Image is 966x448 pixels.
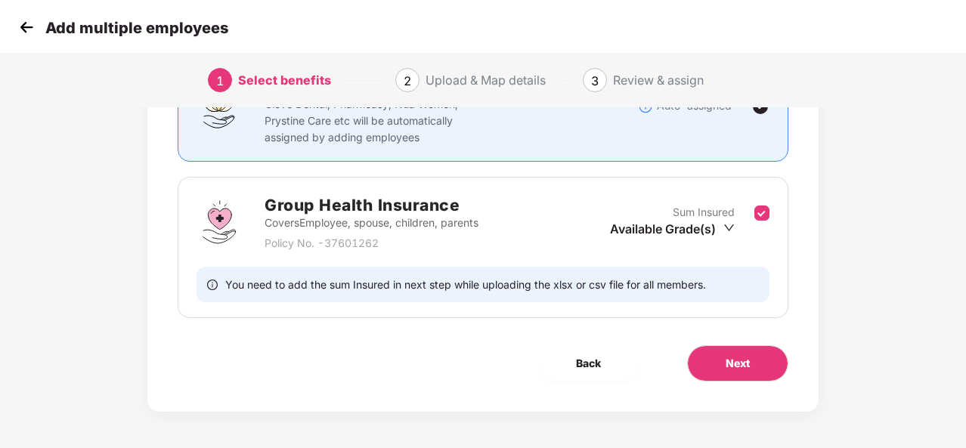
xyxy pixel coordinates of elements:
[673,204,735,221] p: Sum Insured
[723,222,735,233] span: down
[687,345,788,382] button: Next
[197,199,242,245] img: svg+xml;base64,PHN2ZyBpZD0iR3JvdXBfSGVhbHRoX0luc3VyYW5jZSIgZGF0YS1uYW1lPSJHcm91cCBIZWFsdGggSW5zdX...
[225,277,706,292] span: You need to add the sum Insured in next step while uploading the xlsx or csv file for all members.
[426,68,546,92] div: Upload & Map details
[238,68,331,92] div: Select benefits
[726,355,750,372] span: Next
[265,193,478,218] h2: Group Health Insurance
[538,345,639,382] button: Back
[45,19,228,37] p: Add multiple employees
[265,215,478,231] p: Covers Employee, spouse, children, parents
[207,277,218,292] span: info-circle
[265,96,488,146] p: Clove Dental, Pharmeasy, Nua Women, Prystine Care etc will be automatically assigned by adding em...
[576,355,601,372] span: Back
[404,73,411,88] span: 2
[613,68,704,92] div: Review & assign
[265,235,478,252] p: Policy No. - 37601262
[15,16,38,39] img: svg+xml;base64,PHN2ZyB4bWxucz0iaHR0cDovL3d3dy53My5vcmcvMjAwMC9zdmciIHdpZHRoPSIzMCIgaGVpZ2h0PSIzMC...
[610,221,735,237] div: Available Grade(s)
[591,73,599,88] span: 3
[216,73,224,88] span: 1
